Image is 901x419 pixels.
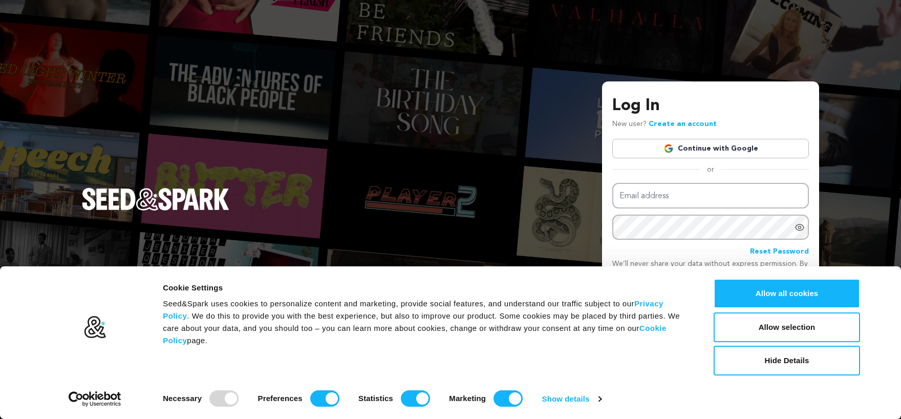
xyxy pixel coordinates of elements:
[612,139,809,158] a: Continue with Google
[258,394,303,403] strong: Preferences
[82,188,229,231] a: Seed&Spark Homepage
[714,346,860,375] button: Hide Details
[82,188,229,211] img: Seed&Spark Logo
[163,394,202,403] strong: Necessary
[542,391,602,407] a: Show details
[612,258,809,295] p: We’ll never share your data without express permission. By continuing, you agree to our & .
[649,120,717,128] a: Create an account
[701,164,720,175] span: or
[163,298,691,347] div: Seed&Spark uses cookies to personalize content and marketing, provide social features, and unders...
[163,299,663,320] a: Privacy Policy
[83,316,106,339] img: logo
[612,183,809,209] input: Email address
[714,279,860,308] button: Allow all cookies
[750,246,809,258] a: Reset Password
[50,391,140,407] a: Usercentrics Cookiebot - opens in a new window
[449,394,486,403] strong: Marketing
[358,394,393,403] strong: Statistics
[795,222,805,233] a: Show password as plain text. Warning: this will display your password on the screen.
[612,94,809,118] h3: Log In
[714,312,860,342] button: Allow selection
[663,143,674,154] img: Google logo
[163,282,691,294] div: Cookie Settings
[612,118,717,131] p: New user?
